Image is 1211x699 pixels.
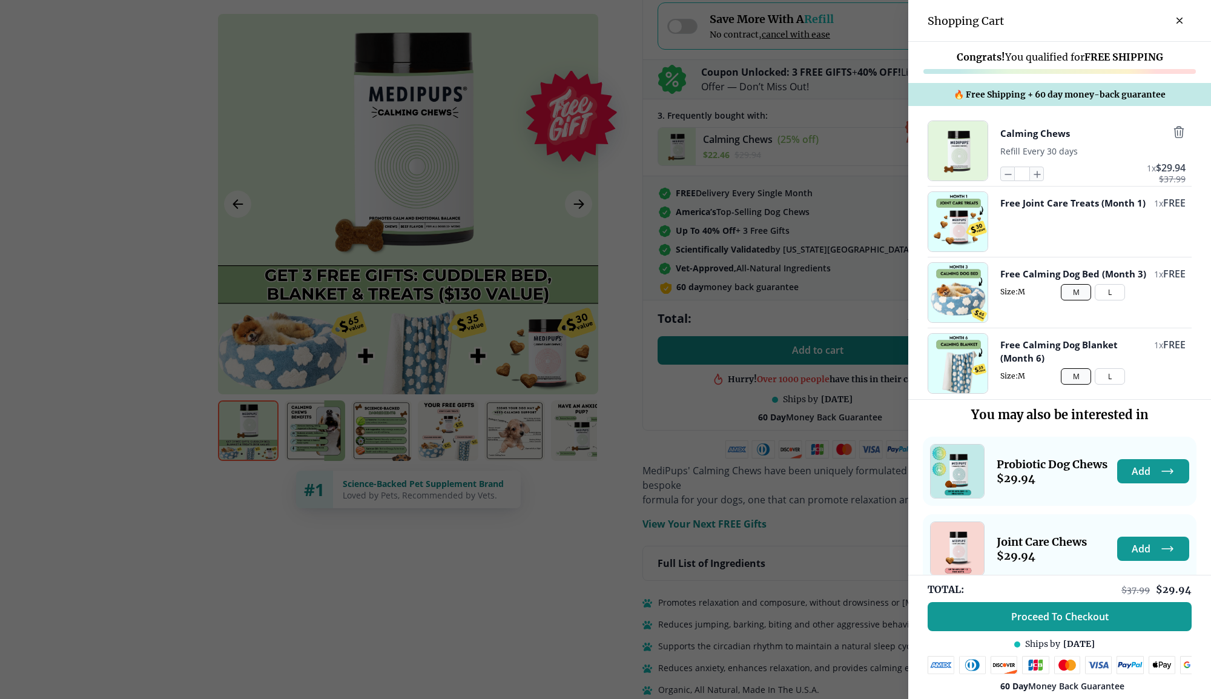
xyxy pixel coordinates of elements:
[1000,145,1078,157] span: Refill Every 30 days
[1163,338,1186,351] span: FREE
[1154,197,1163,209] span: 1 x
[1095,368,1125,385] button: L
[997,535,1087,549] span: Joint Care Chews
[1061,368,1091,385] button: M
[997,549,1087,563] span: $ 29.94
[1000,680,1124,692] span: Money Back Guarantee
[957,51,1163,63] span: You qualified for
[1117,537,1189,561] button: Add
[997,535,1087,563] a: Joint Care Chews$29.94
[928,121,988,181] img: Calming Chews
[1000,125,1070,141] button: Calming Chews
[928,583,964,596] span: TOTAL:
[1154,268,1163,280] span: 1 x
[1167,8,1192,33] button: close-cart
[1117,656,1144,674] img: paypal
[1180,656,1207,674] img: google
[1000,371,1186,380] span: Size: M
[1022,656,1049,674] img: jcb
[930,444,985,499] a: Probiotic Dog Chews
[923,407,1196,422] h3: You may also be interested in
[991,656,1017,674] img: discover
[1095,284,1125,300] button: L
[1159,174,1186,184] span: $ 37.99
[1163,196,1186,210] span: FREE
[997,471,1107,485] span: $ 29.94
[1000,267,1146,280] button: Free Calming Dog Bed (Month 3)
[1132,465,1150,477] span: Add
[1085,656,1112,674] img: visa
[1121,585,1150,595] span: $ 37.99
[1061,284,1091,300] button: M
[1163,267,1186,280] span: FREE
[1154,339,1163,351] span: 1 x
[1025,638,1060,650] span: Ships by
[1156,583,1192,595] span: $ 29.94
[1149,656,1175,674] img: apple
[930,522,985,576] a: Joint Care Chews
[997,457,1107,471] span: Probiotic Dog Chews
[928,263,988,322] img: Free Calming Dog Bed (Month 3)
[928,192,988,251] img: Free Joint Care Treats (Month 1)
[931,445,984,498] img: Probiotic Dog Chews
[928,602,1192,631] button: Proceed To Checkout
[1063,638,1095,650] span: [DATE]
[1084,51,1163,63] strong: FREE SHIPPING
[1054,656,1081,674] img: mastercard
[997,457,1107,485] a: Probiotic Dog Chews$29.94
[1132,543,1150,555] span: Add
[957,51,1005,63] strong: Congrats!
[1000,287,1186,296] span: Size: M
[1011,611,1109,623] span: Proceed To Checkout
[928,656,954,674] img: amex
[954,89,1166,100] span: 🔥 Free Shipping + 60 day money-back guarantee
[928,334,988,393] img: Free Calming Dog Blanket (Month 6)
[1000,680,1028,692] strong: 60 Day
[1156,161,1186,174] span: $ 29.94
[928,14,1004,28] h3: Shopping Cart
[959,656,986,674] img: diners-club
[1117,459,1189,483] button: Add
[1147,162,1156,174] span: 1 x
[1000,338,1148,365] button: Free Calming Dog Blanket (Month 6)
[1000,196,1146,210] button: Free Joint Care Treats (Month 1)
[931,522,984,575] img: Joint Care Chews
